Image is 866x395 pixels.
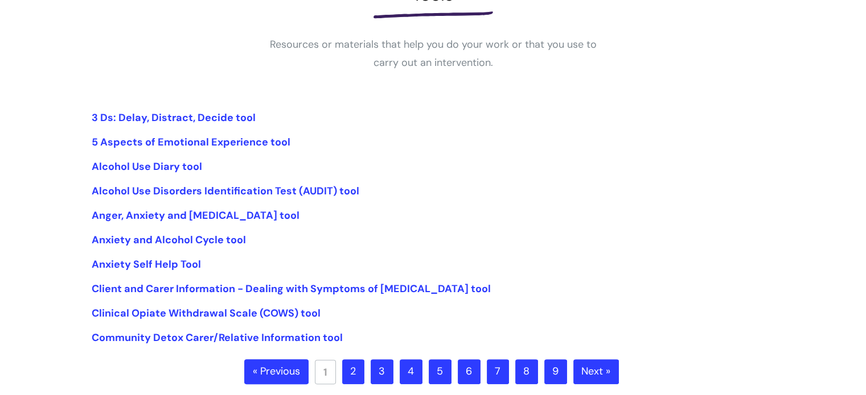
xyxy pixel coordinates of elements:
a: 8 [515,359,538,384]
a: 6 [458,359,481,384]
a: 4 [400,359,422,384]
a: 3 [371,359,393,384]
a: 1 [315,360,336,384]
a: 2 [342,359,364,384]
a: Anger, Anxiety and [MEDICAL_DATA] tool [92,209,299,222]
p: Resources or materials that help you do your work or that you use to carry out an intervention. [262,35,604,72]
a: Alcohol Use Disorders Identification Test (AUDIT) tool [92,184,359,198]
a: Next » [573,359,619,384]
a: 7 [487,359,509,384]
a: Alcohol Use Diary tool [92,160,202,173]
a: 5 Aspects of Emotional Experience tool [92,135,290,149]
a: Anxiety Self Help Tool [92,257,201,271]
a: Client and Carer Information - Dealing with Symptoms of [MEDICAL_DATA] tool [92,282,491,296]
a: 3 Ds: Delay, Distract, Decide tool [92,111,256,124]
a: Anxiety and Alcohol Cycle tool [92,233,246,247]
a: Clinical Opiate Withdrawal Scale (COWS) tool [92,306,321,320]
a: « Previous [244,359,309,384]
a: 5 [429,359,452,384]
a: Community Detox Carer/Relative Information tool [92,331,343,344]
a: 9 [544,359,567,384]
